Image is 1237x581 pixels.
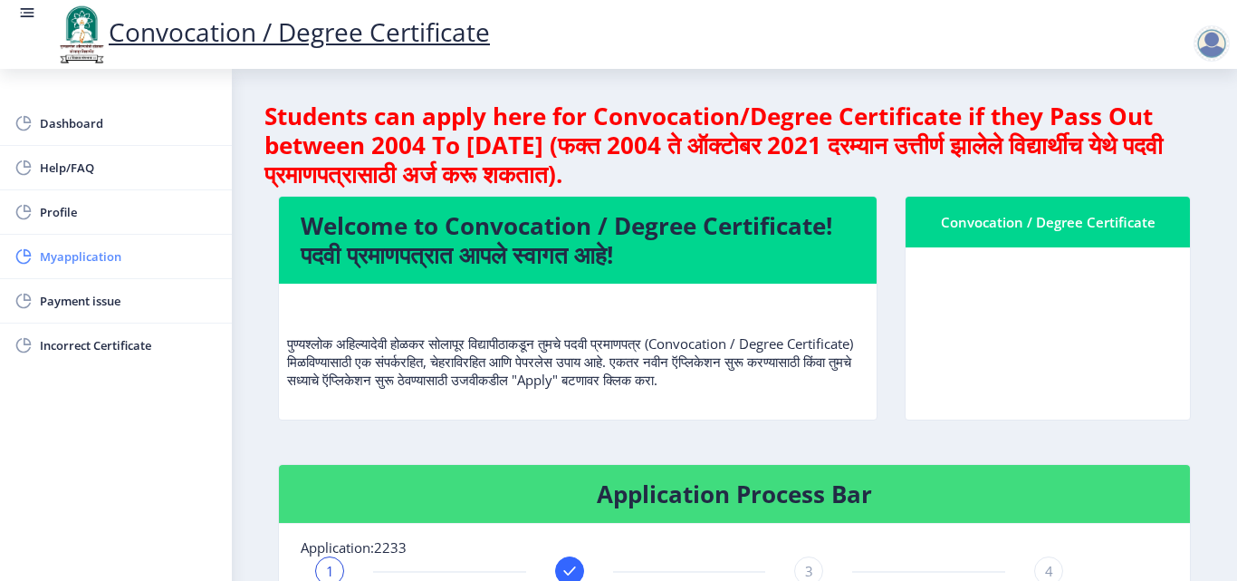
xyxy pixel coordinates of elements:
[40,157,217,179] span: Help/FAQ
[40,112,217,134] span: Dashboard
[54,4,109,65] img: logo
[40,201,217,223] span: Profile
[40,246,217,267] span: Myapplication
[264,102,1204,189] h4: Students can apply here for Convocation/Degree Certificate if they Pass Out between 2004 To [DATE...
[40,290,217,312] span: Payment issue
[805,562,813,580] span: 3
[40,334,217,356] span: Incorrect Certificate
[326,562,334,580] span: 1
[301,211,855,269] h4: Welcome to Convocation / Degree Certificate! पदवी प्रमाणपत्रात आपले स्वागत आहे!
[54,15,490,49] a: Convocation / Degree Certificate
[1045,562,1053,580] span: 4
[287,298,868,389] p: पुण्यश्लोक अहिल्यादेवी होळकर सोलापूर विद्यापीठाकडून तुमचे पदवी प्रमाणपत्र (Convocation / Degree C...
[301,538,407,557] span: Application:2233
[927,211,1168,233] div: Convocation / Degree Certificate
[301,479,1168,508] h4: Application Process Bar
